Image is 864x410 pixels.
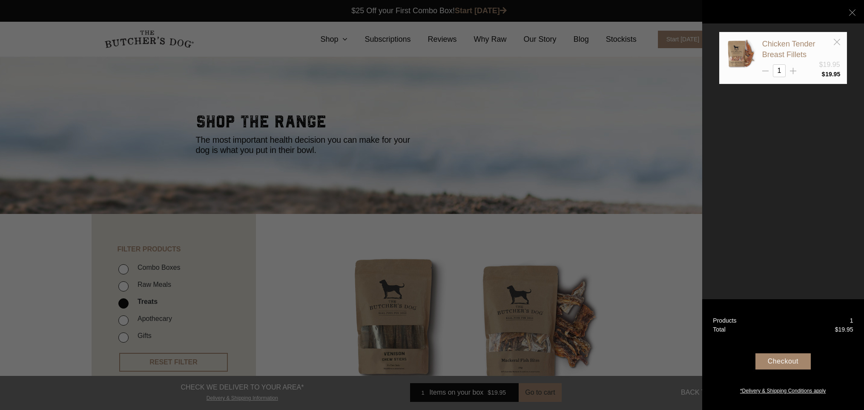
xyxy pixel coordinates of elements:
div: 1 [850,316,853,325]
div: Products [713,316,736,325]
img: Chicken Tender Breast Fillets [726,39,756,69]
div: $19.95 [819,60,840,70]
bdi: 19.95 [822,71,840,78]
span: $ [822,71,825,78]
div: Total [713,325,726,334]
div: Checkout [755,353,811,370]
a: Products 1 Total $19.95 Checkout [702,299,864,410]
span: $ [835,326,838,333]
a: Chicken Tender Breast Fillets [762,40,815,59]
a: *Delivery & Shipping Conditions apply [702,385,864,395]
bdi: 19.95 [835,326,853,333]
